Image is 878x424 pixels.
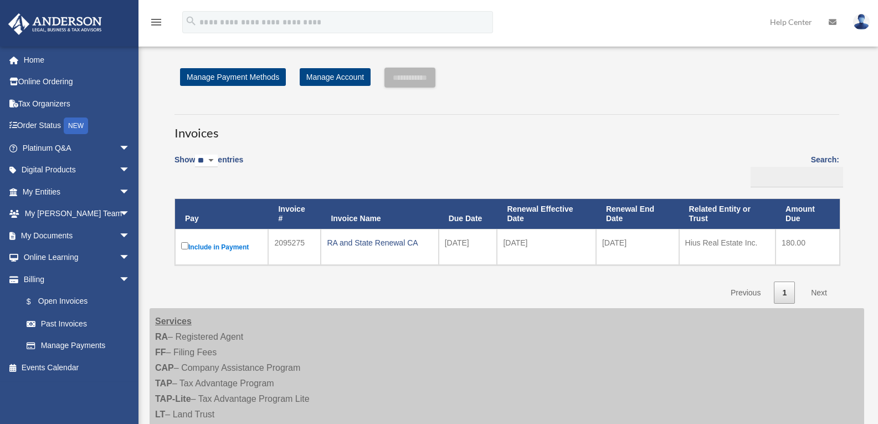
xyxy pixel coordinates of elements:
[776,199,840,229] th: Amount Due: activate to sort column ascending
[439,199,497,229] th: Due Date: activate to sort column ascending
[33,295,38,309] span: $
[803,282,835,304] a: Next
[497,229,596,265] td: [DATE]
[150,19,163,29] a: menu
[751,167,843,188] input: Search:
[268,199,321,229] th: Invoice #: activate to sort column ascending
[155,332,168,341] strong: RA
[119,203,141,226] span: arrow_drop_down
[155,363,174,372] strong: CAP
[8,224,147,247] a: My Documentsarrow_drop_down
[8,71,147,93] a: Online Ordering
[8,49,147,71] a: Home
[16,290,136,313] a: $Open Invoices
[679,229,776,265] td: Hius Real Estate Inc.
[119,224,141,247] span: arrow_drop_down
[155,410,165,419] strong: LT
[174,114,839,142] h3: Invoices
[300,68,371,86] a: Manage Account
[327,235,432,251] div: RA and State Renewal CA
[181,240,262,254] label: Include in Payment
[774,282,795,304] a: 1
[497,199,596,229] th: Renewal Effective Date: activate to sort column ascending
[5,13,105,35] img: Anderson Advisors Platinum Portal
[119,137,141,160] span: arrow_drop_down
[175,199,268,229] th: Pay: activate to sort column descending
[8,356,147,379] a: Events Calendar
[853,14,870,30] img: User Pic
[155,348,166,357] strong: FF
[8,93,147,115] a: Tax Organizers
[747,153,839,187] label: Search:
[596,229,679,265] td: [DATE]
[596,199,679,229] th: Renewal End Date: activate to sort column ascending
[8,181,147,203] a: My Entitiesarrow_drop_down
[119,159,141,182] span: arrow_drop_down
[321,199,438,229] th: Invoice Name: activate to sort column ascending
[8,115,147,137] a: Order StatusNEW
[64,118,88,134] div: NEW
[119,247,141,269] span: arrow_drop_down
[174,153,243,178] label: Show entries
[439,229,497,265] td: [DATE]
[8,247,147,269] a: Online Learningarrow_drop_down
[155,394,191,403] strong: TAP-Lite
[150,16,163,29] i: menu
[16,313,141,335] a: Past Invoices
[185,15,197,27] i: search
[722,282,769,304] a: Previous
[679,199,776,229] th: Related Entity or Trust: activate to sort column ascending
[776,229,840,265] td: 180.00
[8,268,141,290] a: Billingarrow_drop_down
[155,316,192,326] strong: Services
[181,242,188,249] input: Include in Payment
[155,379,172,388] strong: TAP
[119,268,141,291] span: arrow_drop_down
[8,203,147,225] a: My [PERSON_NAME] Teamarrow_drop_down
[16,335,141,357] a: Manage Payments
[8,137,147,159] a: Platinum Q&Aarrow_drop_down
[268,229,321,265] td: 2095275
[119,181,141,203] span: arrow_drop_down
[180,68,286,86] a: Manage Payment Methods
[195,155,218,167] select: Showentries
[8,159,147,181] a: Digital Productsarrow_drop_down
